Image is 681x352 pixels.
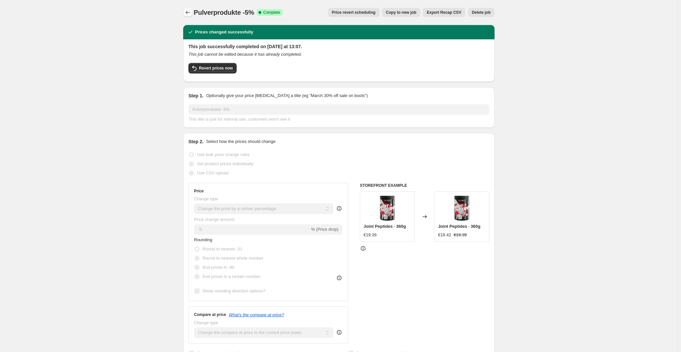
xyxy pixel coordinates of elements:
[203,274,260,279] span: End prices in a certain number
[449,195,475,221] img: peptides_80x.png
[336,205,342,212] div: help
[363,232,377,238] div: €19.39
[374,195,400,221] img: peptides_80x.png
[229,312,284,317] button: What's the compare at price?
[188,104,489,115] input: 30% off holiday sale
[423,8,465,17] button: Export Recap CSV
[203,265,234,270] span: End prices in .99
[197,170,228,175] span: Use CSV upload
[197,161,253,166] span: Set product prices individually
[454,232,467,238] strike: €19.39
[382,8,420,17] button: Copy to new job
[438,224,480,229] span: Joint Peptides · 360g
[183,8,192,17] button: Price change jobs
[206,92,368,99] p: Optionally give your price [MEDICAL_DATA] a title (eg "March 30% off sale on boots")
[203,288,265,293] span: Show rounding direction options?
[263,10,280,15] span: Complete
[188,138,204,145] h2: Step 2.
[360,183,489,188] h6: STOREFRONT EXAMPLE
[197,152,249,157] span: Use bulk price change rules
[194,196,218,201] span: Change type
[328,8,379,17] button: Price revert scheduling
[194,9,254,16] span: Pulverprodukte -5%
[194,224,310,235] input: -15
[188,92,204,99] h2: Step 1.
[188,63,237,73] button: Revert prices now
[194,312,226,317] h3: Compare at price
[206,138,276,145] p: Select how the prices should change
[203,246,242,251] span: Round to nearest .01
[194,320,218,325] span: Change type
[311,227,338,232] span: % (Price drop)
[363,224,406,229] span: Joint Peptides · 360g
[332,10,376,15] span: Price revert scheduling
[188,52,302,57] i: This job cannot be edited because it has already completed.
[427,10,461,15] span: Export Recap CSV
[194,188,204,194] h3: Price
[199,66,233,71] span: Revert prices now
[188,117,290,122] span: This title is just for internal use, customers won't see it
[468,8,495,17] button: Delete job
[194,237,212,242] span: Rounding
[194,217,234,222] span: Price change amount
[438,232,451,238] div: €18.42
[386,10,417,15] span: Copy to new job
[472,10,491,15] span: Delete job
[203,256,263,261] span: Round to nearest whole number
[188,43,489,50] h2: This job successfully completed on [DATE] at 13:07.
[336,329,342,336] div: help
[195,29,253,35] h2: Prices changed successfully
